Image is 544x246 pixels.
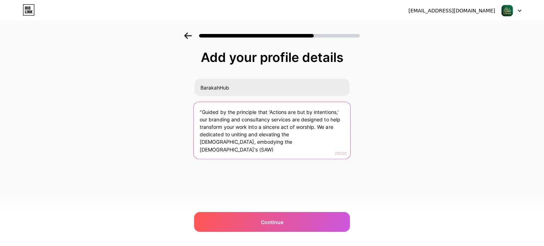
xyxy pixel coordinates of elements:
[261,218,283,226] span: Continue
[408,7,495,15] div: [EMAIL_ADDRESS][DOMAIN_NAME]
[194,79,350,96] input: Your name
[198,50,346,64] div: Add your profile details
[335,152,347,156] span: 255/255
[500,4,514,17] img: barakahhub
